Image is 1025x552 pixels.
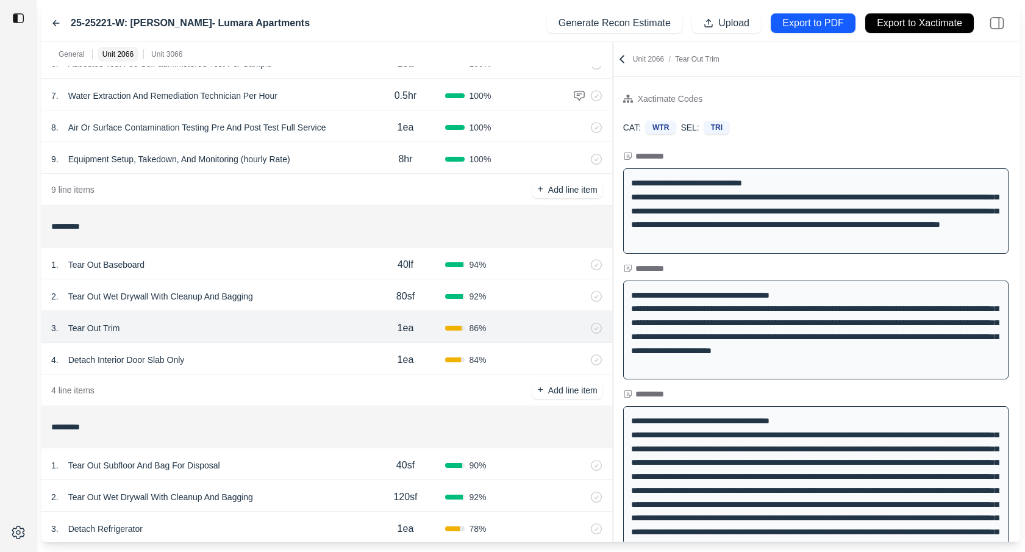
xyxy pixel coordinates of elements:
img: right-panel.svg [984,10,1010,37]
button: Generate Recon Estimate [547,13,682,33]
label: 25-25221-W: [PERSON_NAME]- Lumara Apartments [71,16,310,30]
button: Upload [692,13,761,33]
p: Export to PDF [782,16,843,30]
img: toggle sidebar [12,12,24,24]
button: Export to PDF [771,13,855,33]
p: Export to Xactimate [877,16,962,30]
p: Upload [718,16,749,30]
button: Export to Xactimate [865,13,974,33]
p: Generate Recon Estimate [559,16,671,30]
